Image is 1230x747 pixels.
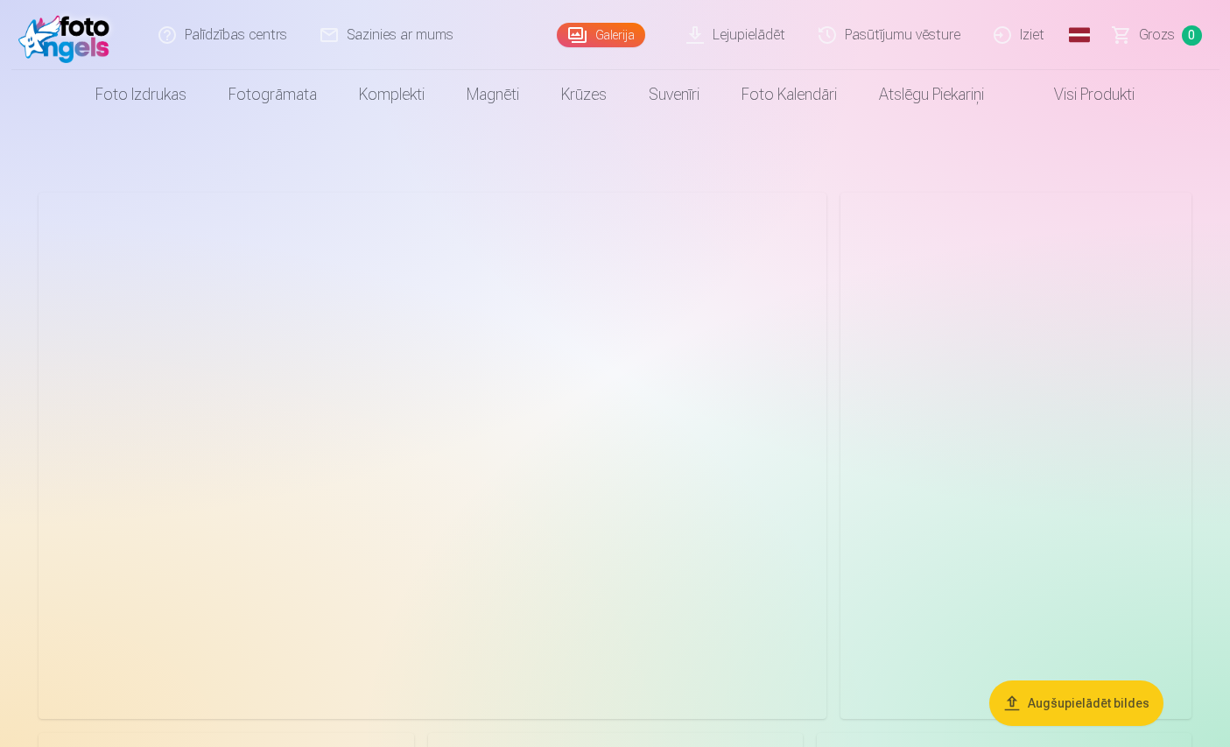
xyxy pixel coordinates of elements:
a: Atslēgu piekariņi [858,70,1005,119]
span: Grozs [1139,25,1175,46]
button: Augšupielādēt bildes [989,680,1163,726]
img: /fa1 [18,7,119,63]
a: Krūzes [540,70,628,119]
span: 0 [1182,25,1202,46]
a: Komplekti [338,70,446,119]
a: Foto kalendāri [720,70,858,119]
a: Foto izdrukas [74,70,207,119]
a: Suvenīri [628,70,720,119]
a: Fotogrāmata [207,70,338,119]
a: Galerija [557,23,645,47]
a: Magnēti [446,70,540,119]
a: Visi produkti [1005,70,1156,119]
